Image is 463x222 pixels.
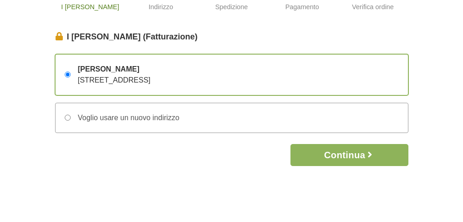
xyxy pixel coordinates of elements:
span: [PERSON_NAME] [78,64,151,75]
input: Voglio usare un nuovo indirizzo [65,115,71,121]
legend: I [PERSON_NAME] (Fatturazione) [55,31,408,43]
p: I [PERSON_NAME] [59,2,122,12]
input: [PERSON_NAME] [STREET_ADDRESS] [65,72,71,78]
button: Continua [290,144,408,166]
span: [STREET_ADDRESS] [78,76,151,84]
div: Voglio usare un nuovo indirizzo [71,112,179,123]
